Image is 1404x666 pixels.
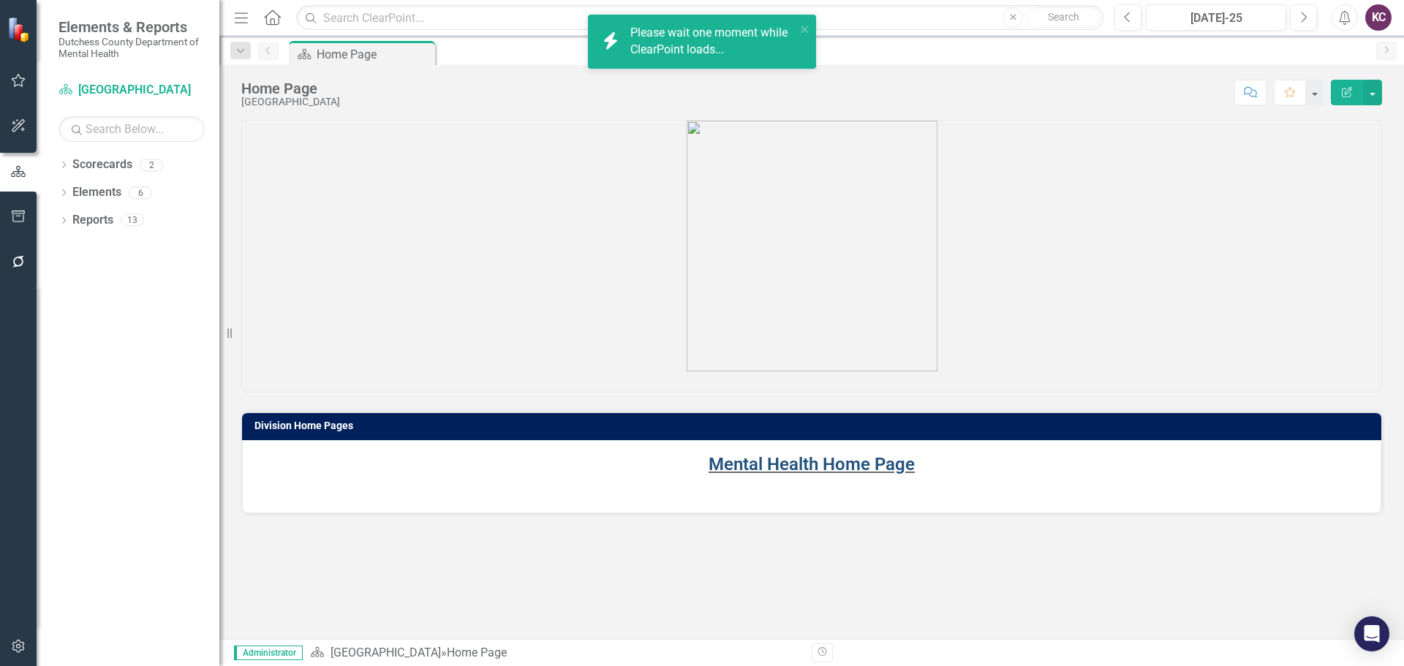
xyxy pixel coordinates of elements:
a: Reports [72,212,113,229]
div: [DATE]-25 [1151,10,1281,27]
a: Mental Health Home Page [709,454,915,474]
img: ClearPoint Strategy [7,17,33,42]
h3: Division Home Pages [254,420,1374,431]
small: Dutchess County Department of Mental Health [58,36,205,60]
a: [GEOGRAPHIC_DATA] [331,646,441,659]
div: 6 [129,186,152,199]
div: [GEOGRAPHIC_DATA] [241,97,340,107]
div: 13 [121,214,144,227]
div: 2 [140,159,163,171]
div: Home Page [447,646,507,659]
div: Open Intercom Messenger [1354,616,1389,651]
button: [DATE]-25 [1146,4,1286,31]
div: Home Page [241,80,340,97]
div: » [310,645,801,662]
span: Administrator [234,646,303,660]
input: Search Below... [58,116,205,142]
img: blobid0.jpg [687,121,937,371]
button: KC [1365,4,1392,31]
div: Please wait one moment while ClearPoint loads... [630,25,796,58]
button: close [800,20,810,37]
a: [GEOGRAPHIC_DATA] [58,82,205,99]
span: Search [1048,11,1079,23]
div: Home Page [317,45,431,64]
button: Search [1027,7,1100,28]
a: Scorecards [72,156,132,173]
input: Search ClearPoint... [296,5,1103,31]
a: Elements [72,184,121,201]
span: Elements & Reports [58,18,205,36]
